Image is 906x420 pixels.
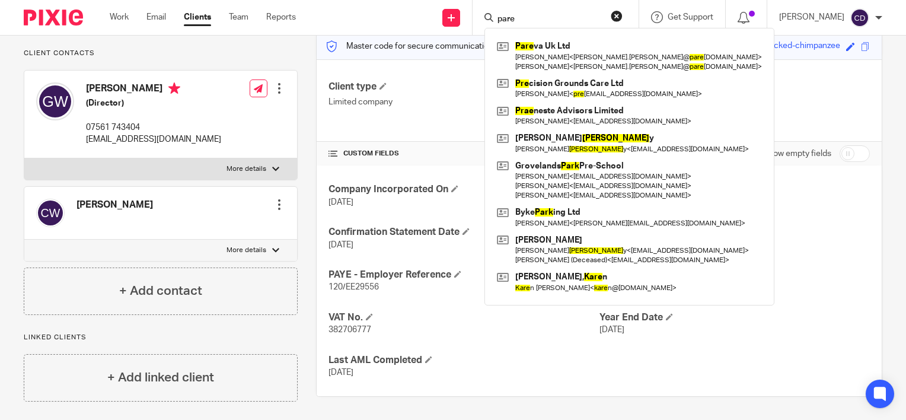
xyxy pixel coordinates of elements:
[110,11,129,23] a: Work
[328,198,353,206] span: [DATE]
[36,199,65,227] img: svg%3E
[328,96,599,108] p: Limited company
[714,40,840,53] div: glazed-cyan-cracked-chimpanzee
[328,183,599,196] h4: Company Incorporated On
[229,11,248,23] a: Team
[763,148,831,160] label: Show empty fields
[119,282,202,300] h4: + Add contact
[226,164,266,174] p: More details
[328,326,371,334] span: 382706777
[668,13,713,21] span: Get Support
[86,97,221,109] h5: (Director)
[779,11,844,23] p: [PERSON_NAME]
[24,9,83,26] img: Pixie
[86,82,221,97] h4: [PERSON_NAME]
[184,11,211,23] a: Clients
[328,269,599,281] h4: PAYE - Employer Reference
[328,226,599,238] h4: Confirmation Statement Date
[86,122,221,133] p: 07561 743404
[326,40,530,52] p: Master code for secure communications and files
[24,333,298,342] p: Linked clients
[146,11,166,23] a: Email
[328,354,599,367] h4: Last AML Completed
[328,81,599,93] h4: Client type
[328,368,353,377] span: [DATE]
[107,368,214,387] h4: + Add linked client
[76,199,153,211] h4: [PERSON_NAME]
[611,10,623,22] button: Clear
[328,241,353,249] span: [DATE]
[86,133,221,145] p: [EMAIL_ADDRESS][DOMAIN_NAME]
[599,311,870,324] h4: Year End Date
[36,82,74,120] img: svg%3E
[328,311,599,324] h4: VAT No.
[266,11,296,23] a: Reports
[328,149,599,158] h4: CUSTOM FIELDS
[24,49,298,58] p: Client contacts
[850,8,869,27] img: svg%3E
[226,246,266,255] p: More details
[328,283,379,291] span: 120/EE29556
[168,82,180,94] i: Primary
[599,326,624,334] span: [DATE]
[496,14,603,25] input: Search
